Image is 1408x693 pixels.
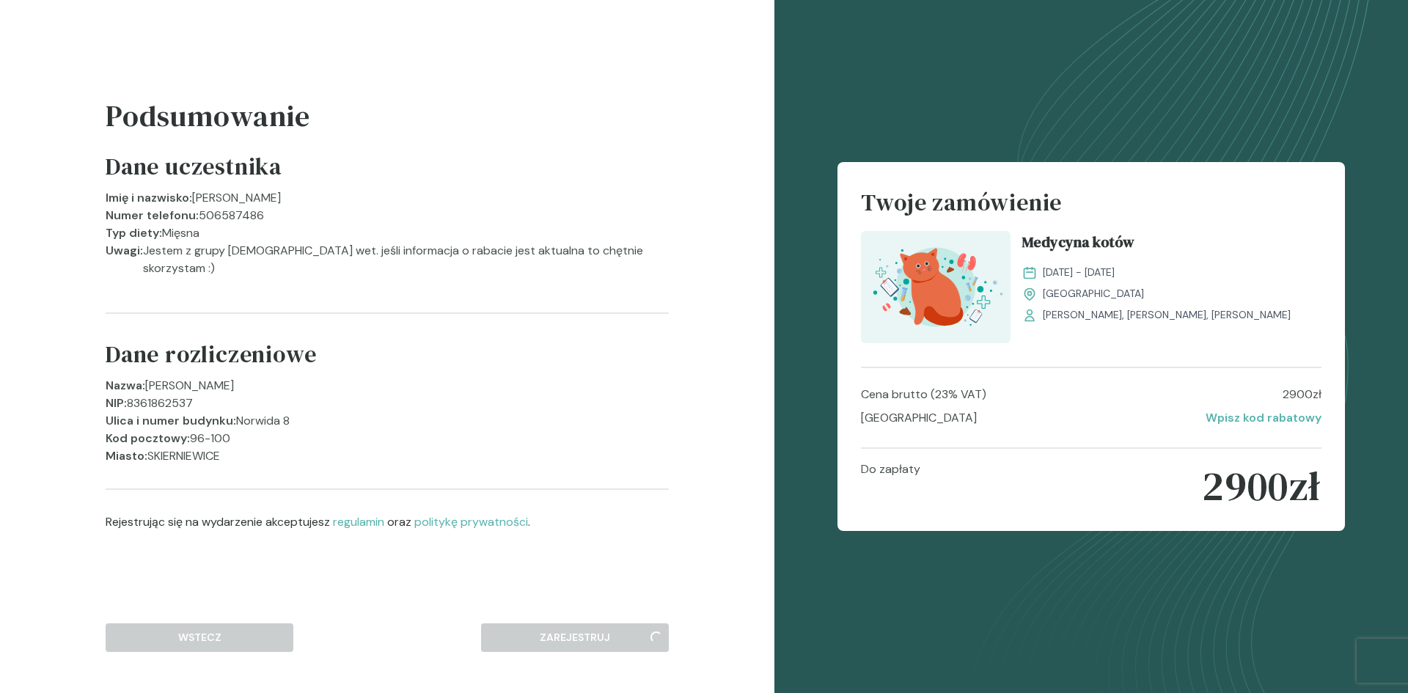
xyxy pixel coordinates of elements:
p: Kod pocztowy : [106,430,190,447]
button: Wstecz [106,623,293,652]
p: [GEOGRAPHIC_DATA] [861,409,977,427]
p: Zarejestruj [494,630,656,645]
button: Zarejestruj [481,623,669,652]
p: Jestem z grupy [DEMOGRAPHIC_DATA] wet. jeśli informacja o rabacie jest aktualna to chętnie skorzy... [143,242,669,277]
p: Miasto : [106,447,147,465]
a: Medycyna kotów [1022,231,1321,259]
a: politykę prywatności [414,514,528,529]
p: 2900 zł [1283,386,1321,403]
p: Norwida 8 [236,412,290,430]
p: Ulica i numer budynku : [106,412,236,430]
a: regulamin [333,514,384,529]
p: Rejestrując się na wydarzenie akceptujesz oraz . [106,513,669,531]
h3: Podsumowanie [106,94,669,150]
p: 2900 zł [1202,461,1321,512]
span: [GEOGRAPHIC_DATA] [1043,286,1144,301]
img: aHfQZEMqNJQqH-e8_MedKot_T.svg [861,231,1011,343]
span: [DATE] - [DATE] [1043,265,1115,280]
p: SKIERNIEWICE [147,447,220,465]
p: Numer telefonu : [106,207,199,224]
h4: Dane rozliczeniowe [106,337,316,377]
p: Uwagi : [106,242,143,277]
h4: Dane uczestnika [106,150,282,189]
p: NIP : [106,395,127,412]
span: [PERSON_NAME], [PERSON_NAME], [PERSON_NAME] [1043,307,1291,323]
p: [PERSON_NAME] [192,189,281,207]
p: Do zapłaty [861,461,920,512]
p: Imię i nazwisko : [106,189,192,207]
h4: Twoje zamówienie [861,186,1321,231]
span: Medycyna kotów [1022,231,1134,259]
p: 506587486 [199,207,264,224]
p: Nazwa : [106,377,145,395]
p: [PERSON_NAME] [145,377,234,395]
p: Wpisz kod rabatowy [1206,409,1321,427]
p: 8361862537 [127,395,193,412]
p: Mięsna [162,224,199,242]
p: Cena brutto (23% VAT) [861,386,986,403]
p: Typ diety : [106,224,162,242]
p: 96-100 [190,430,230,447]
p: Wstecz [118,630,281,645]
